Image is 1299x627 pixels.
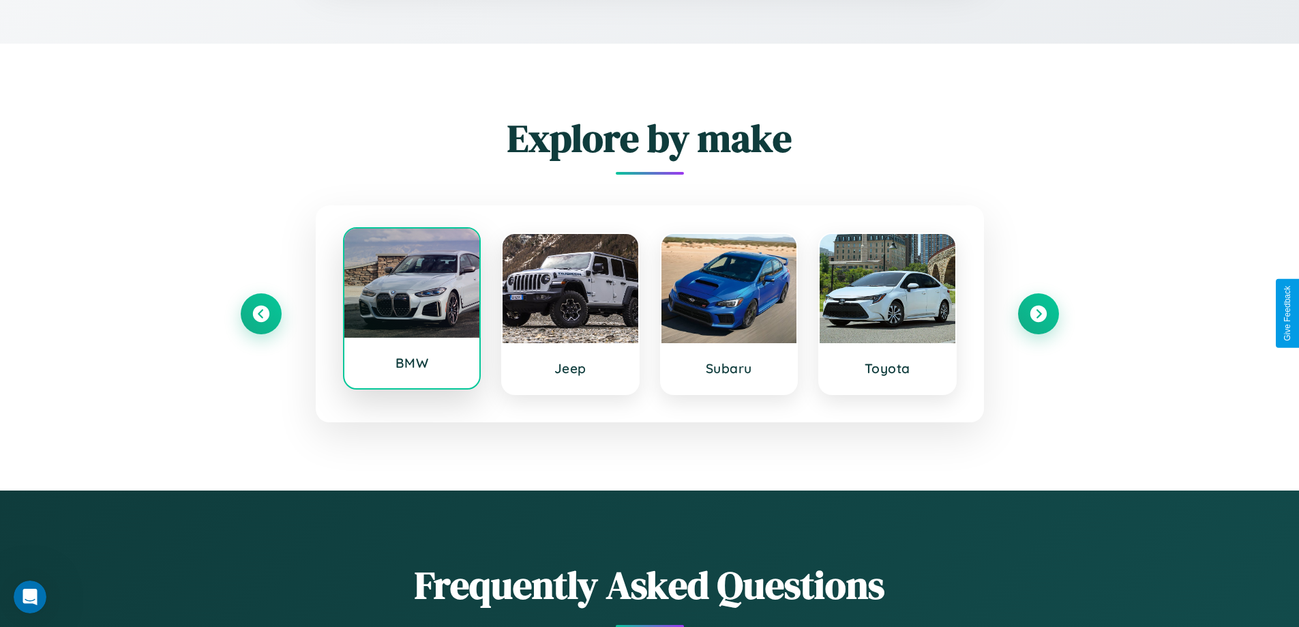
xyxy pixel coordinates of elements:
[675,360,783,377] h3: Subaru
[241,112,1059,164] h2: Explore by make
[358,355,466,371] h3: BMW
[833,360,942,377] h3: Toyota
[241,559,1059,611] h2: Frequently Asked Questions
[1283,286,1292,341] div: Give Feedback
[14,581,46,613] iframe: Intercom live chat
[516,360,625,377] h3: Jeep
